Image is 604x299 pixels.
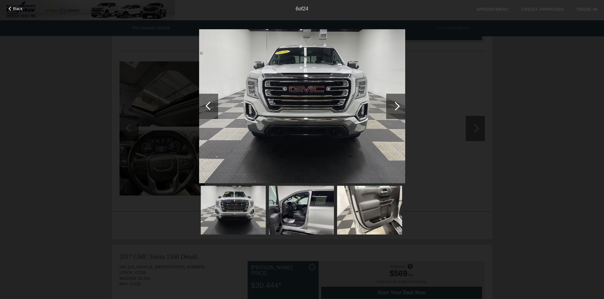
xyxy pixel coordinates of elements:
span: Back [13,6,23,11]
img: c881abb28c068ec77e81e2138103a508x.jpg [269,186,334,234]
a: Trade-In [576,7,598,12]
img: 27a70cfdeb432224b65558985a144652x.jpg [199,29,405,184]
img: 27a70cfdeb432224b65558985a144652x.jpg [201,186,266,234]
img: f60cbf429d99c7df5db2d73ff1e8828fx.jpg [337,186,402,234]
span: 24 [303,6,308,11]
span: 6 [296,6,298,11]
a: Appointment [476,7,509,12]
a: Credit Approved [521,7,564,12]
